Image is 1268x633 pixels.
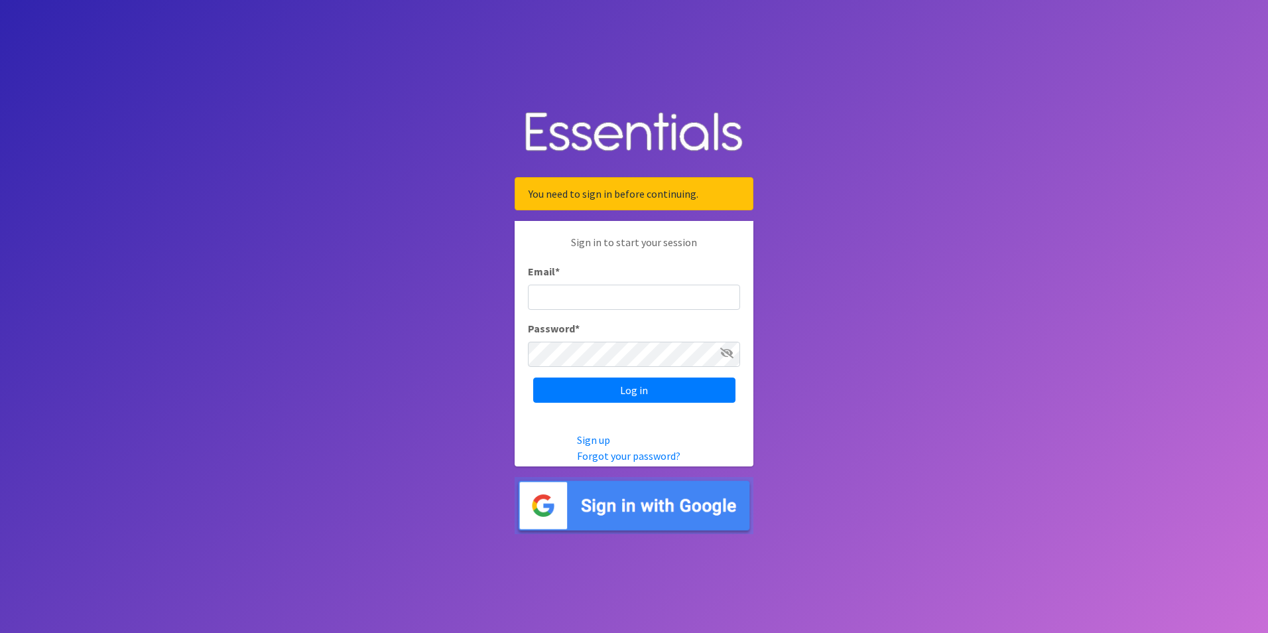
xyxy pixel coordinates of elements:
[515,477,753,535] img: Sign in with Google
[528,234,740,263] p: Sign in to start your session
[515,99,753,167] img: Human Essentials
[555,265,560,278] abbr: required
[577,449,680,462] a: Forgot your password?
[575,322,580,335] abbr: required
[533,378,735,403] input: Log in
[528,320,580,336] label: Password
[528,263,560,279] label: Email
[515,177,753,210] div: You need to sign in before continuing.
[577,433,610,447] a: Sign up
